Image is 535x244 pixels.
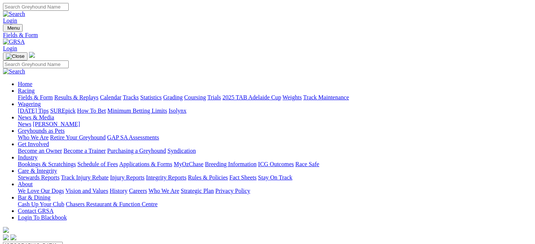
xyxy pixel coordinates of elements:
img: GRSA [3,39,25,45]
a: [DATE] Tips [18,108,49,114]
a: Fields & Form [3,32,532,39]
a: Race Safe [295,161,319,167]
a: Weights [283,94,302,100]
div: Wagering [18,108,532,114]
a: Login [3,17,17,24]
img: Close [6,53,25,59]
a: Industry [18,154,37,161]
button: Toggle navigation [3,24,23,32]
img: Search [3,11,25,17]
input: Search [3,3,69,11]
a: Injury Reports [110,174,144,181]
div: Greyhounds as Pets [18,134,532,141]
a: Strategic Plan [181,188,214,194]
a: 2025 TAB Adelaide Cup [222,94,281,100]
a: Get Involved [18,141,49,147]
a: Chasers Restaurant & Function Centre [66,201,157,207]
a: Isolynx [169,108,186,114]
a: Syndication [167,148,196,154]
a: Fact Sheets [229,174,257,181]
a: Retire Your Greyhound [50,134,106,141]
div: Bar & Dining [18,201,532,208]
a: Coursing [184,94,206,100]
a: Vision and Values [65,188,108,194]
img: facebook.svg [3,234,9,240]
a: How To Bet [77,108,106,114]
a: Wagering [18,101,41,107]
a: Purchasing a Greyhound [107,148,166,154]
a: Home [18,81,32,87]
a: Bar & Dining [18,194,50,201]
a: Bookings & Scratchings [18,161,76,167]
a: Who We Are [149,188,179,194]
a: Privacy Policy [215,188,250,194]
a: Tracks [123,94,139,100]
a: Login To Blackbook [18,214,67,221]
a: Care & Integrity [18,168,57,174]
a: About [18,181,33,187]
div: Get Involved [18,148,532,154]
span: Menu [7,25,20,31]
a: Trials [207,94,221,100]
a: Careers [129,188,147,194]
a: Minimum Betting Limits [107,108,167,114]
a: Integrity Reports [146,174,186,181]
a: Grading [163,94,183,100]
a: Results & Replays [54,94,98,100]
a: GAP SA Assessments [107,134,159,141]
div: News & Media [18,121,532,128]
a: Who We Are [18,134,49,141]
input: Search [3,60,69,68]
img: Search [3,68,25,75]
a: Fields & Form [18,94,53,100]
a: Become a Trainer [63,148,106,154]
img: logo-grsa-white.png [29,52,35,58]
img: logo-grsa-white.png [3,227,9,233]
div: About [18,188,532,194]
a: [PERSON_NAME] [33,121,80,127]
a: Breeding Information [205,161,257,167]
a: We Love Our Dogs [18,188,64,194]
img: twitter.svg [10,234,16,240]
a: Contact GRSA [18,208,53,214]
a: News [18,121,31,127]
div: Racing [18,94,532,101]
a: Calendar [100,94,121,100]
button: Toggle navigation [3,52,27,60]
a: Cash Up Your Club [18,201,64,207]
div: Care & Integrity [18,174,532,181]
a: Statistics [140,94,162,100]
a: Racing [18,88,35,94]
a: ICG Outcomes [258,161,294,167]
a: Rules & Policies [188,174,228,181]
a: Become an Owner [18,148,62,154]
div: Industry [18,161,532,168]
a: Stay On Track [258,174,292,181]
a: Login [3,45,17,52]
a: History [110,188,127,194]
a: MyOzChase [174,161,203,167]
a: Stewards Reports [18,174,59,181]
a: Track Maintenance [303,94,349,100]
a: News & Media [18,114,54,121]
a: Schedule of Fees [77,161,118,167]
a: Applications & Forms [119,161,172,167]
a: Track Injury Rebate [61,174,108,181]
a: SUREpick [50,108,75,114]
a: Greyhounds as Pets [18,128,65,134]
